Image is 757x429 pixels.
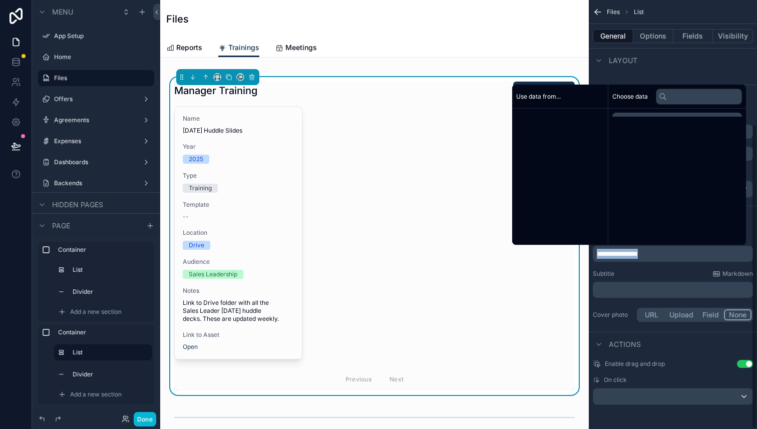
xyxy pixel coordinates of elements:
[593,270,614,278] label: Subtitle
[183,201,294,209] span: Template
[698,309,724,320] button: Field
[52,7,73,17] span: Menu
[665,309,698,320] button: Upload
[183,229,294,237] span: Location
[218,39,259,58] a: Trainings
[73,370,148,378] label: Divider
[593,29,633,43] button: General
[609,339,641,349] span: Actions
[183,343,198,350] a: Open
[607,8,620,16] span: Files
[612,93,648,101] span: Choose data
[189,184,212,193] div: Training
[605,360,665,368] span: Enable drag and drop
[189,155,203,164] div: 2025
[54,116,138,124] label: Agreements
[513,82,575,100] button: New Files
[166,12,189,26] h1: Files
[183,331,294,339] span: Link to Asset
[183,287,294,295] span: Notes
[189,241,204,250] div: Drive
[516,93,561,101] span: Use data from...
[634,8,644,16] span: List
[228,43,259,53] span: Trainings
[609,56,637,66] span: Layout
[166,39,202,59] a: Reports
[54,95,138,103] label: Offers
[183,213,189,221] span: --
[52,221,70,231] span: Page
[712,270,753,278] a: Markdown
[633,29,673,43] button: Options
[189,270,237,279] div: Sales Leadership
[638,309,665,320] button: URL
[174,84,257,98] h1: Manager Training
[593,246,753,262] div: scrollable content
[73,266,148,274] label: List
[713,29,753,43] button: Visibility
[673,29,713,43] button: Fields
[593,311,633,319] label: Cover photo
[176,43,202,53] span: Reports
[32,237,160,409] div: scrollable content
[275,39,317,59] a: Meetings
[58,328,150,336] label: Container
[183,258,294,266] span: Audience
[183,115,294,123] span: Name
[54,53,152,61] label: Home
[183,143,294,151] span: Year
[54,32,152,40] label: App Setup
[54,74,148,82] label: Files
[70,308,122,316] span: Add a new section
[58,246,150,254] label: Container
[134,412,156,426] button: Done
[593,282,753,298] div: scrollable content
[54,158,138,166] label: Dashboards
[285,43,317,53] span: Meetings
[183,127,294,135] span: [DATE] Huddle Slides
[54,179,138,187] label: Backends
[724,309,751,320] button: None
[604,376,627,384] span: On click
[722,270,753,278] span: Markdown
[183,299,294,323] span: Link to Drive folder with all the Sales Leader [DATE] huddle decks. These are updated weekly.
[54,137,138,145] label: Expenses
[52,200,103,210] span: Hidden pages
[73,348,144,356] label: List
[70,390,122,398] span: Add a new section
[183,172,294,180] span: Type
[174,106,302,359] a: Name[DATE] Huddle SlidesYear2025TypeTrainingTemplate--LocationDriveAudienceSales LeadershipNotesL...
[73,288,148,296] label: Divider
